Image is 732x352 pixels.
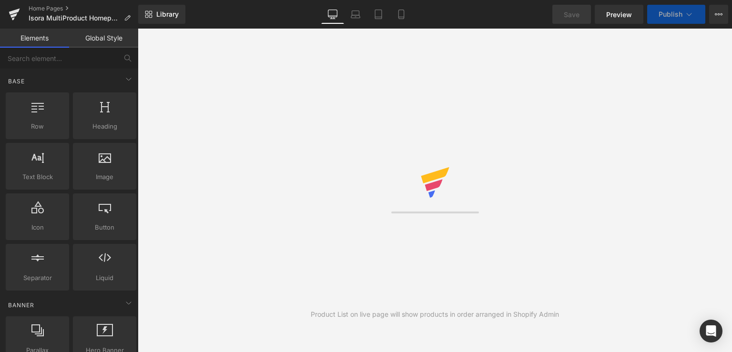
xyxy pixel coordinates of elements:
a: Desktop [321,5,344,24]
span: Isora MultiProduct Homepage B1G1 ([DATE]) [29,14,120,22]
a: Laptop [344,5,367,24]
a: Tablet [367,5,390,24]
span: Base [7,77,26,86]
span: Heading [76,121,133,131]
span: Publish [659,10,682,18]
span: Preview [606,10,632,20]
a: Mobile [390,5,413,24]
div: Open Intercom Messenger [700,320,722,342]
div: Product List on live page will show products in order arranged in Shopify Admin [311,309,559,320]
span: Liquid [76,273,133,283]
button: Publish [647,5,705,24]
span: Button [76,222,133,232]
button: More [709,5,728,24]
span: Icon [9,222,66,232]
span: Row [9,121,66,131]
span: Banner [7,301,35,310]
a: Home Pages [29,5,138,12]
span: Save [564,10,579,20]
span: Image [76,172,133,182]
span: Separator [9,273,66,283]
span: Library [156,10,179,19]
a: Global Style [69,29,138,48]
a: Preview [595,5,643,24]
span: Text Block [9,172,66,182]
a: New Library [138,5,185,24]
